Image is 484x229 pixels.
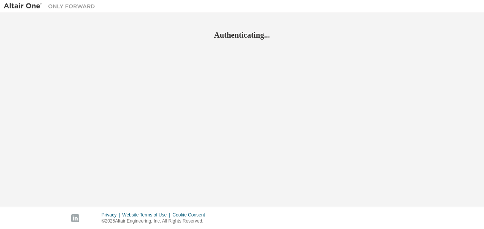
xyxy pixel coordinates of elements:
h2: Authenticating... [4,30,480,40]
img: Altair One [4,2,99,10]
div: Cookie Consent [172,212,209,218]
p: © 2025 Altair Engineering, Inc. All Rights Reserved. [102,218,210,224]
div: Website Terms of Use [122,212,172,218]
img: linkedin.svg [71,214,79,222]
div: Privacy [102,212,122,218]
